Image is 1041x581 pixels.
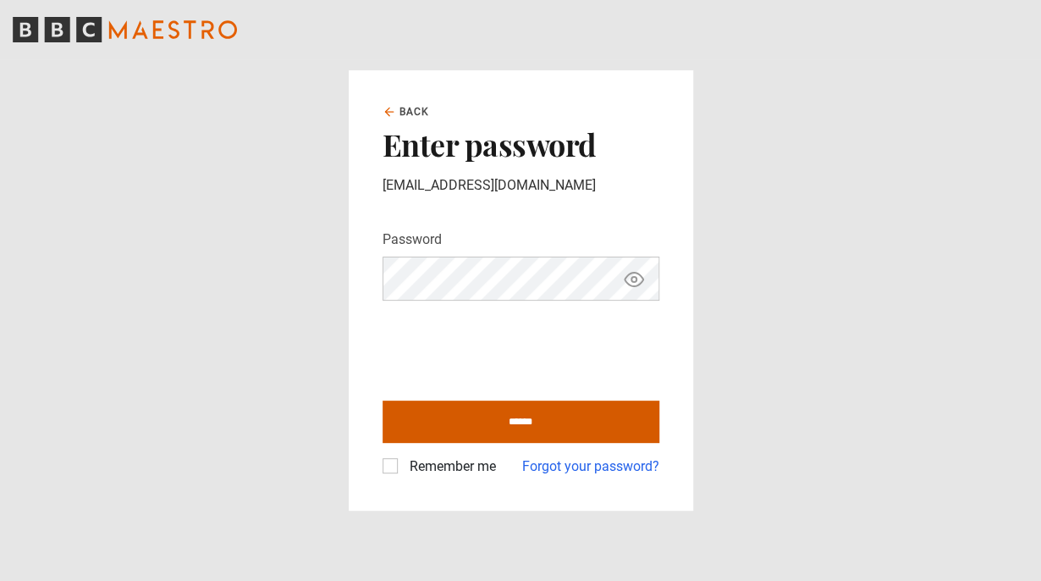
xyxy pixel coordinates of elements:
[383,104,430,119] a: Back
[13,17,237,42] svg: BBC Maestro
[383,126,659,162] h2: Enter password
[522,456,659,477] a: Forgot your password?
[620,264,648,294] button: Show password
[399,104,430,119] span: Back
[383,230,442,250] label: Password
[403,456,496,477] label: Remember me
[383,314,640,380] iframe: reCAPTCHA
[383,175,659,196] p: [EMAIL_ADDRESS][DOMAIN_NAME]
